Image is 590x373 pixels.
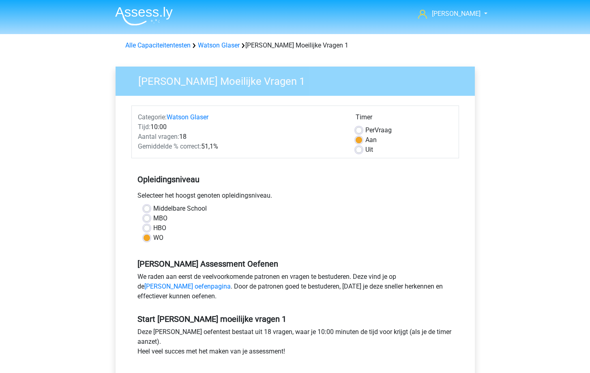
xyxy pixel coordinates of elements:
[153,204,207,213] label: Middelbare School
[129,72,469,88] h3: [PERSON_NAME] Moeilijke Vragen 1
[153,213,167,223] label: MBO
[137,259,453,269] h5: [PERSON_NAME] Assessment Oefenen
[432,10,481,17] span: [PERSON_NAME]
[153,233,163,243] label: WO
[138,123,150,131] span: Tijd:
[125,41,191,49] a: Alle Capaciteitentesten
[138,142,201,150] span: Gemiddelde % correct:
[138,133,179,140] span: Aantal vragen:
[198,41,240,49] a: Watson Glaser
[131,191,459,204] div: Selecteer het hoogst genoten opleidingsniveau.
[131,327,459,360] div: Deze [PERSON_NAME] oefentest bestaat uit 18 vragen, waar je 10:00 minuten de tijd voor krijgt (al...
[132,122,350,132] div: 10:00
[415,9,481,19] a: [PERSON_NAME]
[132,132,350,142] div: 18
[167,113,208,121] a: Watson Glaser
[144,282,231,290] a: [PERSON_NAME] oefenpagina
[131,272,459,304] div: We raden aan eerst de veelvoorkomende patronen en vragen te bestuderen. Deze vind je op de . Door...
[153,223,166,233] label: HBO
[365,145,373,155] label: Uit
[365,126,375,134] span: Per
[356,112,453,125] div: Timer
[365,135,377,145] label: Aan
[138,113,167,121] span: Categorie:
[137,171,453,188] h5: Opleidingsniveau
[122,41,468,50] div: [PERSON_NAME] Moeilijke Vragen 1
[365,125,392,135] label: Vraag
[115,6,173,26] img: Assessly
[132,142,350,151] div: 51,1%
[137,314,453,324] h5: Start [PERSON_NAME] moeilijke vragen 1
